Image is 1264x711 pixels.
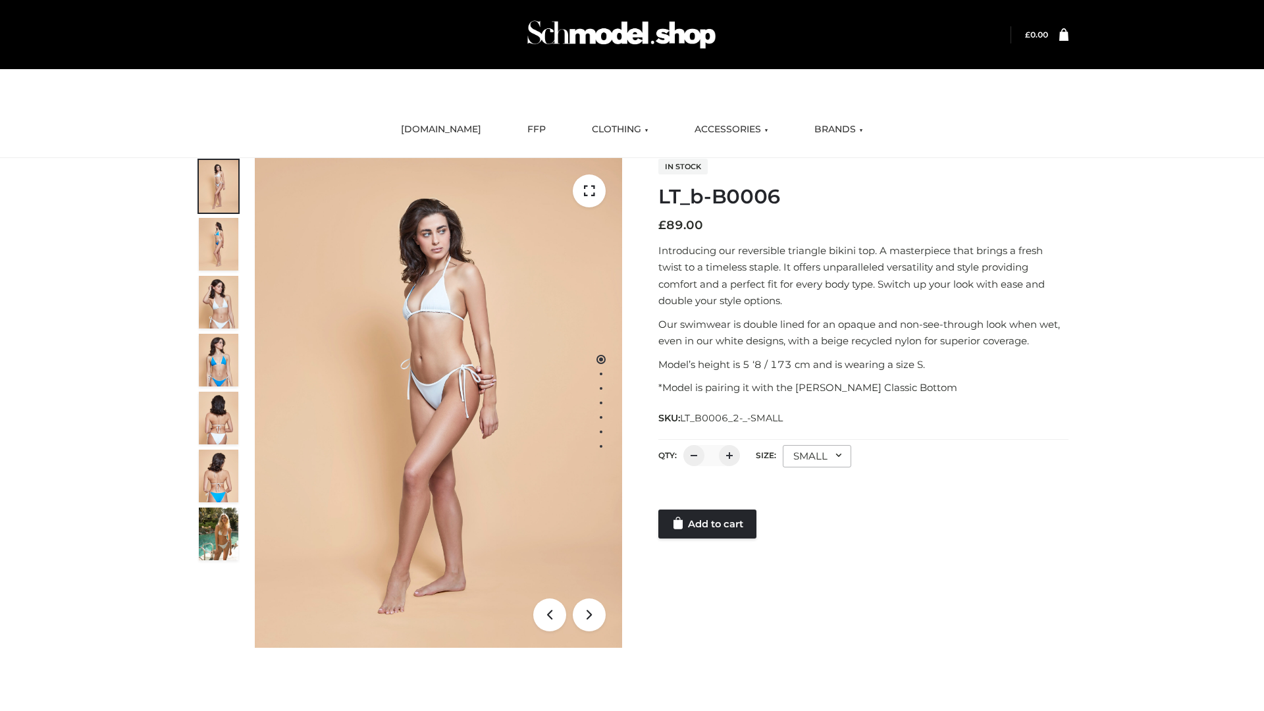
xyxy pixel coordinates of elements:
[391,115,491,144] a: [DOMAIN_NAME]
[658,450,677,460] label: QTY:
[685,115,778,144] a: ACCESSORIES
[1025,30,1030,39] span: £
[658,185,1068,209] h1: LT_b-B0006
[199,276,238,329] img: ArielClassicBikiniTop_CloudNine_AzureSky_OW114ECO_3-scaled.jpg
[199,334,238,386] img: ArielClassicBikiniTop_CloudNine_AzureSky_OW114ECO_4-scaled.jpg
[658,379,1068,396] p: *Model is pairing it with the [PERSON_NAME] Classic Bottom
[658,218,666,232] span: £
[199,392,238,444] img: ArielClassicBikiniTop_CloudNine_AzureSky_OW114ECO_7-scaled.jpg
[756,450,776,460] label: Size:
[1025,30,1048,39] bdi: 0.00
[783,445,851,467] div: SMALL
[658,159,708,174] span: In stock
[517,115,556,144] a: FFP
[658,218,703,232] bdi: 89.00
[658,410,784,426] span: SKU:
[658,510,756,539] a: Add to cart
[582,115,658,144] a: CLOTHING
[658,356,1068,373] p: Model’s height is 5 ‘8 / 173 cm and is wearing a size S.
[658,316,1068,350] p: Our swimwear is double lined for an opaque and non-see-through look when wet, even in our white d...
[199,508,238,560] img: Arieltop_CloudNine_AzureSky2.jpg
[523,9,720,61] img: Schmodel Admin 964
[199,160,238,213] img: ArielClassicBikiniTop_CloudNine_AzureSky_OW114ECO_1-scaled.jpg
[255,158,622,648] img: ArielClassicBikiniTop_CloudNine_AzureSky_OW114ECO_1
[680,412,783,424] span: LT_B0006_2-_-SMALL
[199,450,238,502] img: ArielClassicBikiniTop_CloudNine_AzureSky_OW114ECO_8-scaled.jpg
[1025,30,1048,39] a: £0.00
[658,242,1068,309] p: Introducing our reversible triangle bikini top. A masterpiece that brings a fresh twist to a time...
[199,218,238,271] img: ArielClassicBikiniTop_CloudNine_AzureSky_OW114ECO_2-scaled.jpg
[804,115,873,144] a: BRANDS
